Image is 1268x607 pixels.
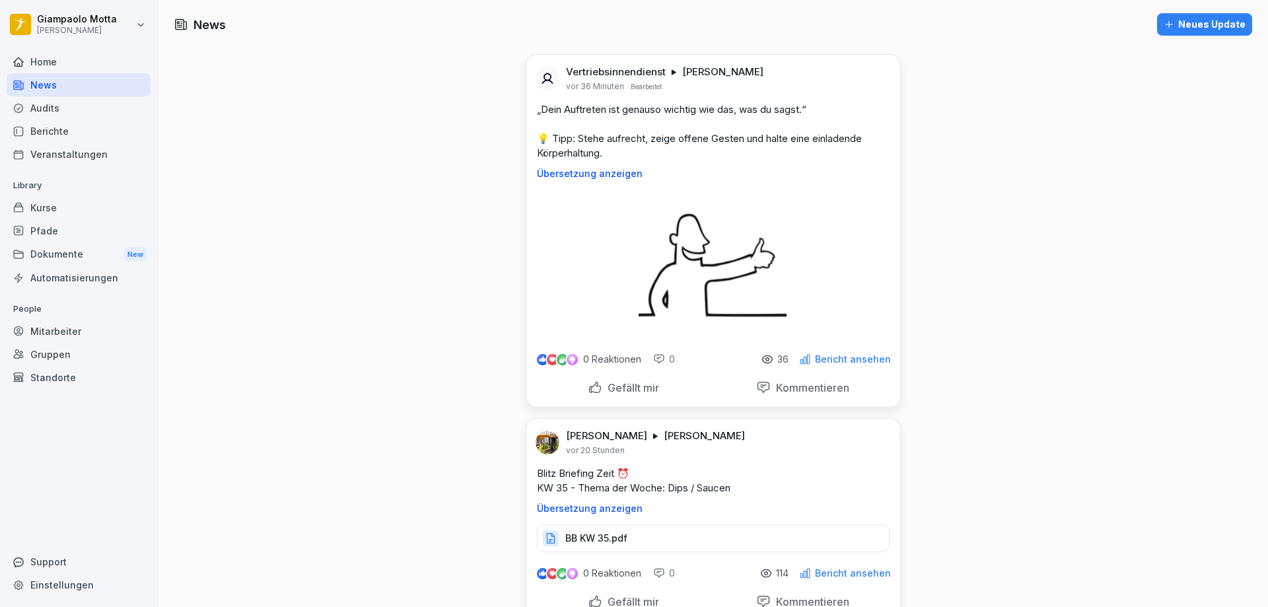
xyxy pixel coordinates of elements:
[1157,13,1252,36] button: Neues Update
[7,175,151,196] p: Library
[547,355,557,365] img: love
[566,445,625,456] p: vor 20 Stunden
[557,354,568,365] img: celebrate
[639,190,787,338] img: xl8bx703ijb7env85sk1i4ij.png
[537,503,890,514] p: Übersetzung anzeigen
[602,381,659,394] p: Gefällt mir
[37,14,117,25] p: Giampaolo Motta
[537,102,890,161] p: „Dein Auftreten ist genauso wichtig wie das, was du sagst.“ 💡 Tipp: Stehe aufrecht, zeige offene ...
[1164,17,1246,32] div: Neues Update
[7,143,151,166] a: Veranstaltungen
[547,569,557,579] img: love
[7,343,151,366] a: Gruppen
[537,354,547,365] img: like
[124,247,147,262] div: New
[682,65,763,79] p: [PERSON_NAME]
[583,568,641,579] p: 0 Reaktionen
[7,366,151,389] a: Standorte
[583,354,641,365] p: 0 Reaktionen
[7,120,151,143] a: Berichte
[567,567,578,579] img: inspiring
[7,196,151,219] a: Kurse
[537,168,890,179] p: Übersetzung anzeigen
[815,568,891,579] p: Bericht ansehen
[664,429,745,443] p: [PERSON_NAME]
[566,81,624,92] p: vor 36 Minuten
[566,65,666,79] p: Vertriebsinnendienst
[776,568,789,579] p: 114
[194,16,226,34] h1: News
[566,429,647,443] p: [PERSON_NAME]
[537,536,890,549] a: BB KW 35.pdf
[653,353,675,366] div: 0
[7,73,151,96] a: News
[536,431,559,454] img: ahtvx1qdgs31qf7oeejj87mb.png
[567,353,578,365] img: inspiring
[771,381,849,394] p: Kommentieren
[7,50,151,73] a: Home
[7,219,151,242] a: Pfade
[7,550,151,573] div: Support
[631,81,662,92] p: Bearbeitet
[777,354,789,365] p: 36
[537,466,890,495] p: Blitz Briefing Zeit ⏰ KW 35 - Thema der Woche: Dips / Saucen
[7,242,151,267] div: Dokumente
[7,299,151,320] p: People
[815,354,891,365] p: Bericht ansehen
[7,320,151,343] a: Mitarbeiter
[7,96,151,120] a: Audits
[565,532,627,545] p: BB KW 35.pdf
[653,567,675,580] div: 0
[37,26,117,35] p: [PERSON_NAME]
[7,573,151,596] a: Einstellungen
[7,266,151,289] a: Automatisierungen
[557,568,568,579] img: celebrate
[537,568,547,579] img: like
[7,242,151,267] a: DokumenteNew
